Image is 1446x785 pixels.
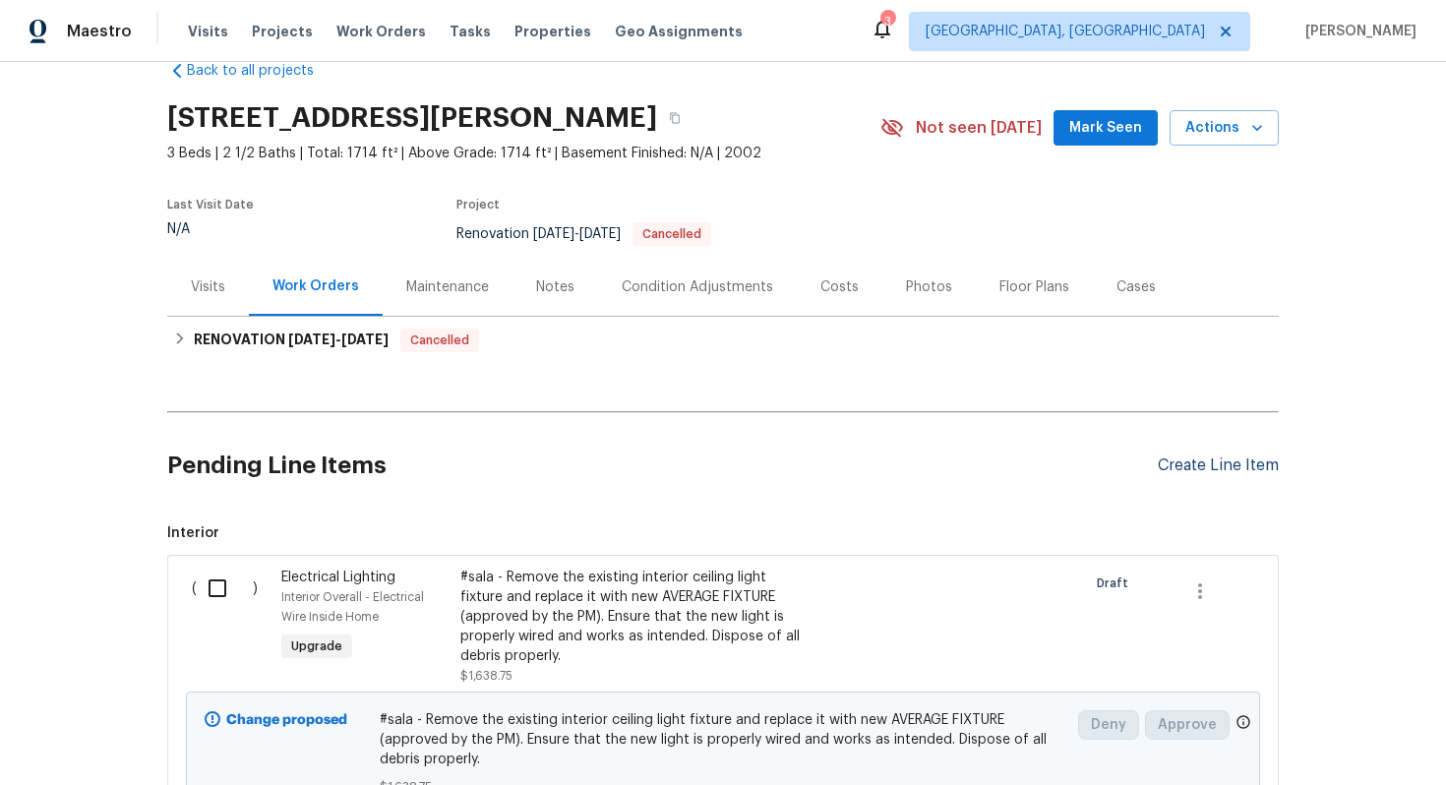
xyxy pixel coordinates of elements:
span: Draft [1097,574,1136,593]
span: Mark Seen [1069,116,1142,141]
span: [DATE] [579,227,621,241]
span: Interior [167,523,1279,543]
div: Maintenance [406,277,489,297]
span: Projects [252,22,313,41]
button: Actions [1170,110,1279,147]
div: Costs [820,277,859,297]
span: Renovation [456,227,711,241]
div: 3 [880,12,894,31]
button: Mark Seen [1054,110,1158,147]
span: Cancelled [634,228,709,240]
span: [PERSON_NAME] [1297,22,1416,41]
span: Only a market manager or an area construction manager can approve [1235,714,1251,735]
span: - [288,332,389,346]
div: Create Line Item [1158,456,1279,475]
div: RENOVATION [DATE]-[DATE]Cancelled [167,317,1279,364]
h2: [STREET_ADDRESS][PERSON_NAME] [167,108,657,128]
button: Copy Address [657,100,693,136]
button: Deny [1078,710,1139,740]
div: Condition Adjustments [622,277,773,297]
span: Last Visit Date [167,199,254,211]
span: 3 Beds | 2 1/2 Baths | Total: 1714 ft² | Above Grade: 1714 ft² | Basement Finished: N/A | 2002 [167,144,880,163]
span: Work Orders [336,22,426,41]
span: Project [456,199,500,211]
span: #sala - Remove the existing interior ceiling light fixture and replace it with new AVERAGE FIXTUR... [380,710,1067,769]
div: Cases [1116,277,1156,297]
span: Visits [188,22,228,41]
span: Tasks [450,25,491,38]
div: Work Orders [272,276,359,296]
div: N/A [167,222,254,236]
div: #sala - Remove the existing interior ceiling light fixture and replace it with new AVERAGE FIXTUR... [460,568,807,666]
span: $1,638.75 [460,670,512,682]
h6: RENOVATION [194,329,389,352]
span: [GEOGRAPHIC_DATA], [GEOGRAPHIC_DATA] [926,22,1205,41]
div: Floor Plans [999,277,1069,297]
span: Upgrade [283,636,350,656]
span: Maestro [67,22,132,41]
div: Photos [906,277,952,297]
div: Notes [536,277,574,297]
span: Actions [1185,116,1263,141]
h2: Pending Line Items [167,420,1158,512]
b: Change proposed [226,713,347,727]
div: ( ) [186,562,275,692]
span: - [533,227,621,241]
span: [DATE] [341,332,389,346]
span: [DATE] [288,332,335,346]
div: Visits [191,277,225,297]
span: Properties [514,22,591,41]
span: Interior Overall - Electrical Wire Inside Home [281,591,424,623]
span: Geo Assignments [615,22,743,41]
button: Approve [1145,710,1230,740]
span: Cancelled [402,331,477,350]
span: Not seen [DATE] [916,118,1042,138]
a: Back to all projects [167,61,356,81]
span: Electrical Lighting [281,571,395,584]
span: [DATE] [533,227,574,241]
